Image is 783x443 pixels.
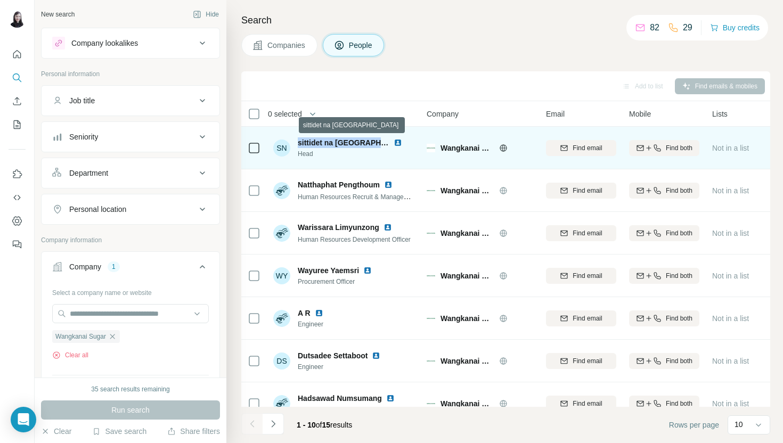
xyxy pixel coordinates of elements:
[297,421,352,429] span: results
[712,186,749,195] span: Not in a list
[273,310,290,327] img: Avatar
[69,95,95,106] div: Job title
[69,261,101,272] div: Company
[52,350,88,360] button: Clear all
[91,384,169,394] div: 35 search results remaining
[315,309,323,317] img: LinkedIn logo
[273,395,290,412] img: Avatar
[666,314,692,323] span: Find both
[441,356,494,366] span: Wangkanai Sugar
[9,92,26,111] button: Enrich CSV
[710,20,760,35] button: Buy credits
[712,357,749,365] span: Not in a list
[629,353,699,369] button: Find both
[298,362,393,372] span: Engineer
[267,40,306,51] span: Companies
[298,393,382,404] span: Hadsawad Numsumang
[712,229,749,237] span: Not in a list
[298,350,368,361] span: Dutsadee Settaboot
[42,254,219,284] button: Company1
[384,223,392,232] img: LinkedIn logo
[41,426,71,437] button: Clear
[41,10,75,19] div: New search
[372,351,380,360] img: LinkedIn logo
[69,204,126,215] div: Personal location
[441,313,494,324] span: Wangkanai Sugar
[427,357,435,365] img: Logo of Wangkanai Sugar
[650,21,659,34] p: 82
[546,396,616,412] button: Find email
[441,228,494,239] span: Wangkanai Sugar
[386,394,395,403] img: LinkedIn logo
[427,186,435,195] img: Logo of Wangkanai Sugar
[573,399,602,408] span: Find email
[273,182,290,199] img: Avatar
[629,225,699,241] button: Find both
[629,310,699,326] button: Find both
[629,183,699,199] button: Find both
[52,284,209,298] div: Select a company name or website
[297,421,316,429] span: 1 - 10
[9,211,26,231] button: Dashboard
[298,149,415,159] span: Head
[42,30,219,56] button: Company lookalikes
[298,265,359,276] span: Wayuree Yaemsri
[9,235,26,254] button: Feedback
[42,88,219,113] button: Job title
[167,426,220,437] button: Share filters
[666,356,692,366] span: Find both
[92,426,146,437] button: Save search
[546,109,565,119] span: Email
[273,225,290,242] img: Avatar
[666,399,692,408] span: Find both
[712,109,728,119] span: Lists
[11,407,36,432] div: Open Intercom Messenger
[42,196,219,222] button: Personal location
[298,192,438,201] span: Human Resources Recruit & Management Officer
[629,396,699,412] button: Find both
[573,186,602,195] span: Find email
[712,272,749,280] span: Not in a list
[573,228,602,238] span: Find email
[441,143,494,153] span: Wangkanai Sugar
[666,271,692,281] span: Find both
[363,266,372,275] img: LinkedIn logo
[546,310,616,326] button: Find email
[9,45,26,64] button: Quick start
[441,185,494,196] span: Wangkanai Sugar
[322,421,331,429] span: 15
[427,229,435,237] img: Logo of Wangkanai Sugar
[298,405,407,414] span: Purchasing Engineer
[573,271,602,281] span: Find email
[573,143,602,153] span: Find email
[441,398,494,409] span: Wangkanai Sugar
[427,272,435,280] img: Logo of Wangkanai Sugar
[298,222,379,233] span: Warissara Limyunzong
[735,419,743,430] p: 10
[683,21,692,34] p: 29
[263,413,284,434] button: Navigate to next page
[298,236,411,243] span: Human Resources Development Officer
[546,225,616,241] button: Find email
[349,40,373,51] span: People
[316,421,322,429] span: of
[9,115,26,134] button: My lists
[427,144,435,152] img: Logo of Wangkanai Sugar
[666,228,692,238] span: Find both
[298,308,311,318] span: A R
[241,13,770,28] h4: Search
[108,262,120,272] div: 1
[71,38,138,48] div: Company lookalikes
[669,420,719,430] span: Rows per page
[441,270,494,281] span: Wangkanai Sugar
[546,268,616,284] button: Find email
[273,140,290,157] div: SN
[427,314,435,323] img: Logo of Wangkanai Sugar
[55,332,106,341] span: Wangkanai Sugar
[712,399,749,408] span: Not in a list
[298,277,385,286] span: Procurement Officer
[629,109,651,119] span: Mobile
[185,6,226,22] button: Hide
[629,268,699,284] button: Find both
[298,138,415,147] span: sittidet na [GEOGRAPHIC_DATA]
